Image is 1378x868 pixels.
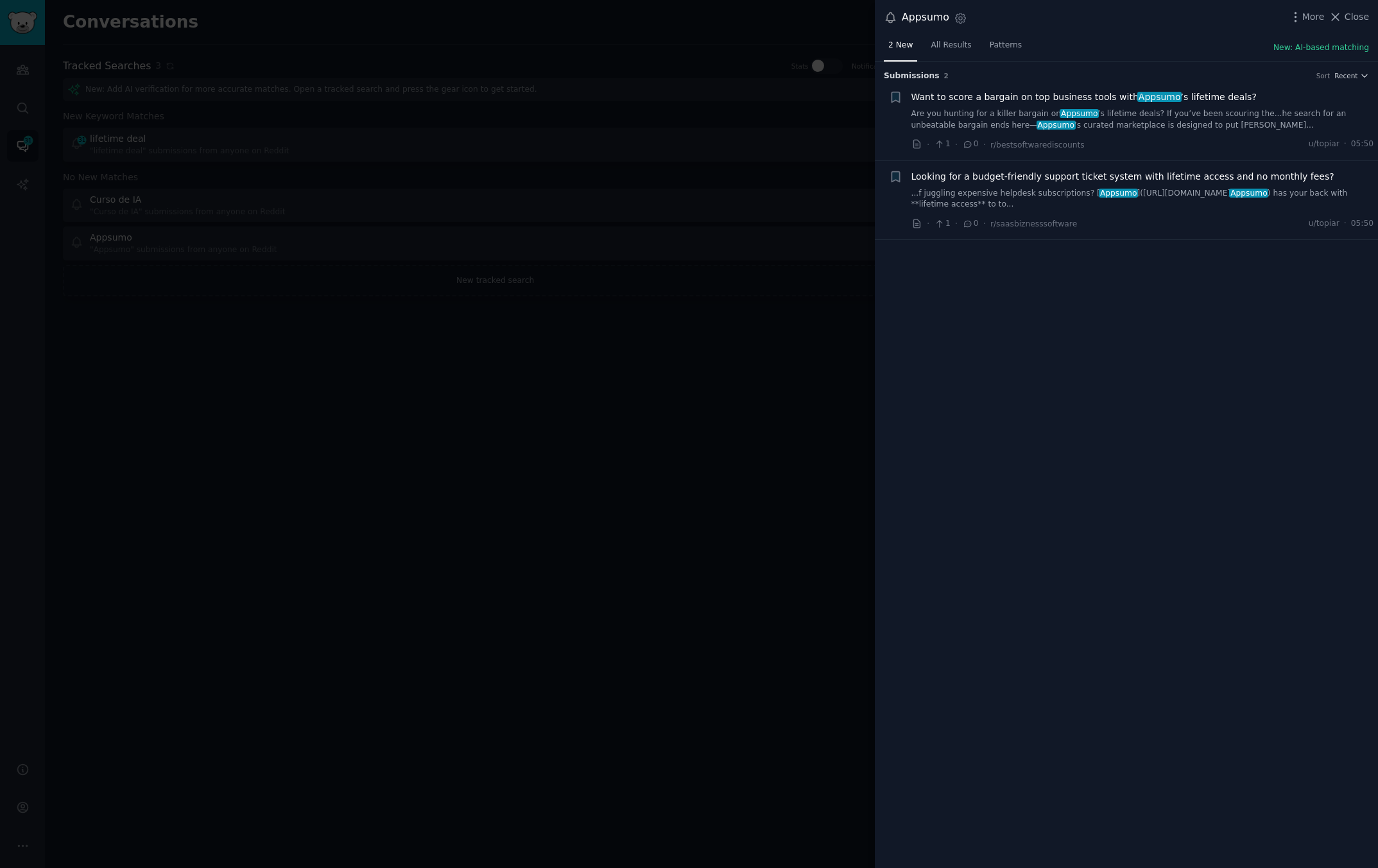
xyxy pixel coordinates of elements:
[983,138,986,151] span: ·
[1345,10,1369,24] span: Close
[927,138,929,151] span: ·
[1351,218,1374,230] span: 05:50
[1334,71,1357,80] span: Recent
[1229,189,1268,198] span: Appsumo
[927,217,929,230] span: ·
[926,35,976,62] a: All Results
[1309,218,1339,230] span: u/topiar
[911,188,1374,210] a: ...f juggling expensive helpdesk subscriptions? [Appsumo]([URL][DOMAIN_NAME]Appsumo) has your bac...
[962,139,978,150] span: 0
[934,218,950,230] span: 1
[990,40,1022,51] span: Patterns
[990,219,1077,228] span: r/saasbiznesssoftware
[934,139,950,150] span: 1
[1289,10,1325,24] button: More
[1137,92,1182,102] span: Appsumo
[1099,189,1138,198] span: Appsumo
[1344,139,1347,150] span: ·
[955,138,958,151] span: ·
[985,35,1026,62] a: Patterns
[1344,218,1347,230] span: ·
[884,71,940,82] span: Submission s
[911,108,1374,131] a: Are you hunting for a killer bargain onAppsumo’s lifetime deals? If you’ve been scouring the...he...
[1316,71,1331,80] div: Sort
[884,35,917,62] a: 2 New
[1351,139,1374,150] span: 05:50
[1273,42,1369,54] button: New: AI-based matching
[911,170,1334,183] a: Looking for a budget-friendly support ticket system with lifetime access and no monthly fees?
[1037,121,1076,130] span: Appsumo
[902,10,949,26] div: Appsumo
[911,90,1257,104] a: Want to score a bargain on top business tools withAppsumo’s lifetime deals?
[888,40,913,51] span: 2 New
[1060,109,1099,118] span: Appsumo
[983,217,986,230] span: ·
[955,217,958,230] span: ·
[1329,10,1369,24] button: Close
[911,90,1257,104] span: Want to score a bargain on top business tools with ’s lifetime deals?
[944,72,949,80] span: 2
[962,218,978,230] span: 0
[931,40,971,51] span: All Results
[1302,10,1325,24] span: More
[1334,71,1369,80] button: Recent
[1309,139,1339,150] span: u/topiar
[990,140,1085,149] span: r/bestsoftwarediscounts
